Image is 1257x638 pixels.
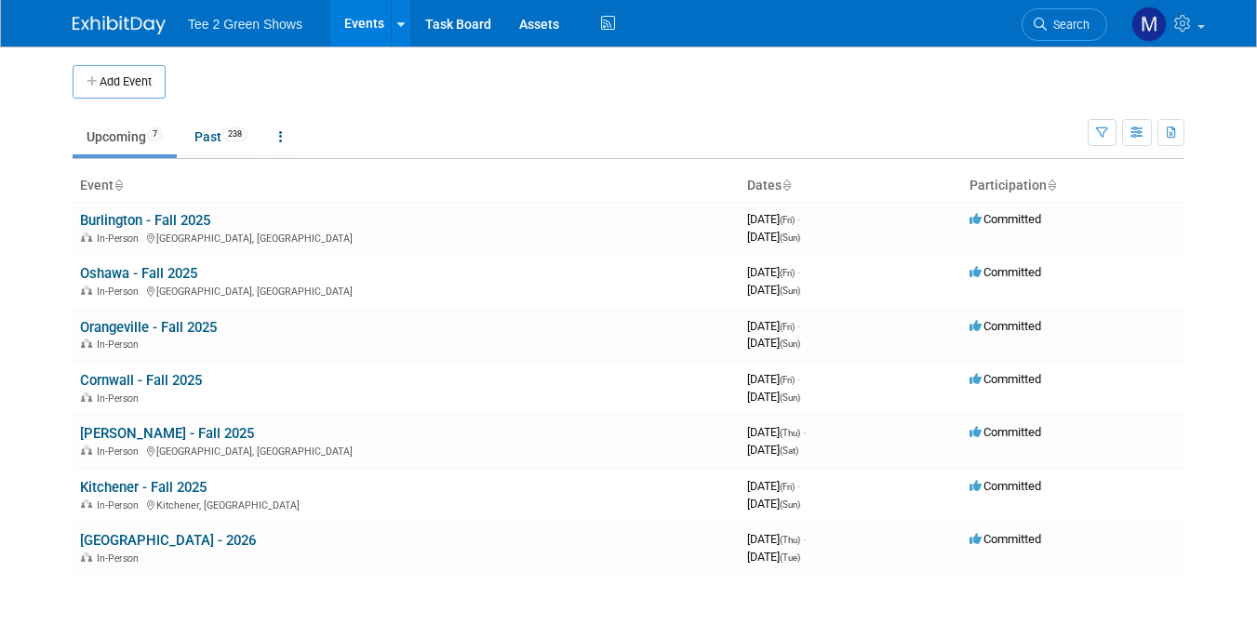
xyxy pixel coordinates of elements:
a: Search [1022,8,1107,41]
span: - [797,265,800,279]
a: Sort by Start Date [782,178,791,193]
span: (Thu) [780,535,800,545]
span: [DATE] [747,319,800,333]
span: Committed [969,372,1041,386]
span: 238 [222,127,247,141]
span: [DATE] [747,443,798,457]
span: Tee 2 Green Shows [188,17,302,32]
span: Committed [969,479,1041,493]
a: Past238 [181,119,261,154]
a: [GEOGRAPHIC_DATA] - 2026 [80,532,256,549]
span: - [803,425,806,439]
span: [DATE] [747,497,800,511]
a: Burlington - Fall 2025 [80,212,210,229]
img: In-Person Event [81,339,92,348]
span: (Fri) [780,375,795,385]
span: Committed [969,319,1041,333]
img: In-Person Event [81,499,92,509]
span: [DATE] [747,212,800,226]
span: - [797,479,800,493]
a: Orangeville - Fall 2025 [80,319,217,336]
a: Oshawa - Fall 2025 [80,265,197,282]
span: - [797,212,800,226]
span: (Sun) [780,286,800,296]
span: (Sun) [780,339,800,349]
span: (Sun) [780,233,800,243]
span: (Fri) [780,482,795,492]
span: (Sun) [780,392,800,403]
span: Search [1047,18,1090,32]
span: (Thu) [780,428,800,438]
span: Committed [969,425,1041,439]
a: [PERSON_NAME] - Fall 2025 [80,425,254,442]
span: In-Person [97,552,144,565]
img: In-Person Event [81,392,92,402]
a: Sort by Event Name [114,178,123,193]
div: [GEOGRAPHIC_DATA], [GEOGRAPHIC_DATA] [80,443,732,458]
span: (Sun) [780,499,800,510]
span: Committed [969,265,1041,279]
div: [GEOGRAPHIC_DATA], [GEOGRAPHIC_DATA] [80,230,732,245]
span: [DATE] [747,532,806,546]
span: [DATE] [747,230,800,244]
span: (Fri) [780,215,795,225]
div: Kitchener, [GEOGRAPHIC_DATA] [80,497,732,512]
span: - [797,319,800,333]
span: (Fri) [780,268,795,278]
span: [DATE] [747,550,800,564]
span: [DATE] [747,372,800,386]
span: Committed [969,532,1041,546]
img: In-Person Event [81,233,92,242]
span: In-Person [97,445,144,458]
span: [DATE] [747,336,800,350]
a: Sort by Participation Type [1047,178,1056,193]
img: In-Person Event [81,552,92,562]
span: In-Person [97,286,144,298]
th: Participation [962,170,1184,202]
span: In-Person [97,392,144,405]
span: [DATE] [747,425,806,439]
span: - [797,372,800,386]
a: Kitchener - Fall 2025 [80,479,207,496]
span: In-Person [97,233,144,245]
span: (Fri) [780,322,795,332]
img: In-Person Event [81,445,92,455]
span: In-Person [97,499,144,512]
a: Cornwall - Fall 2025 [80,372,202,389]
span: (Sat) [780,445,798,456]
span: - [803,532,806,546]
span: [DATE] [747,390,800,404]
span: [DATE] [747,265,800,279]
span: (Tue) [780,552,800,563]
span: 7 [147,127,163,141]
img: Michael Kruger [1131,7,1167,42]
button: Add Event [73,65,166,99]
span: [DATE] [747,479,800,493]
span: [DATE] [747,283,800,297]
a: Upcoming7 [73,119,177,154]
img: ExhibitDay [73,16,166,34]
span: Committed [969,212,1041,226]
span: In-Person [97,339,144,351]
th: Dates [740,170,962,202]
img: In-Person Event [81,286,92,295]
div: [GEOGRAPHIC_DATA], [GEOGRAPHIC_DATA] [80,283,732,298]
th: Event [73,170,740,202]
